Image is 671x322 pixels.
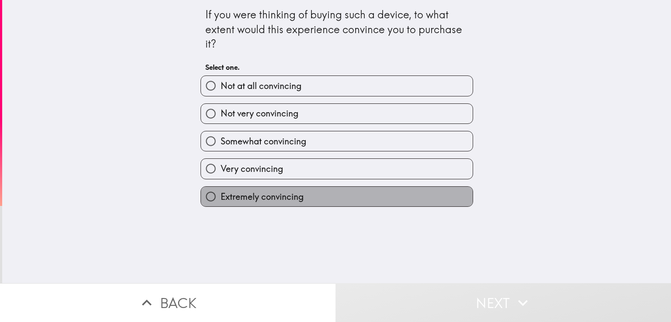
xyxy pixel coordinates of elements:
button: Not at all convincing [201,76,473,96]
span: Not very convincing [221,107,298,120]
button: Very convincing [201,159,473,178]
span: Very convincing [221,163,283,175]
button: Extremely convincing [201,187,473,206]
button: Not very convincing [201,104,473,123]
h6: Select one. [205,62,468,72]
span: Not at all convincing [221,80,301,92]
span: Extremely convincing [221,191,304,203]
button: Next [335,283,671,322]
button: Somewhat convincing [201,131,473,151]
div: If you were thinking of buying such a device, to what extent would this experience convince you t... [205,7,468,51]
span: Somewhat convincing [221,135,306,147]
